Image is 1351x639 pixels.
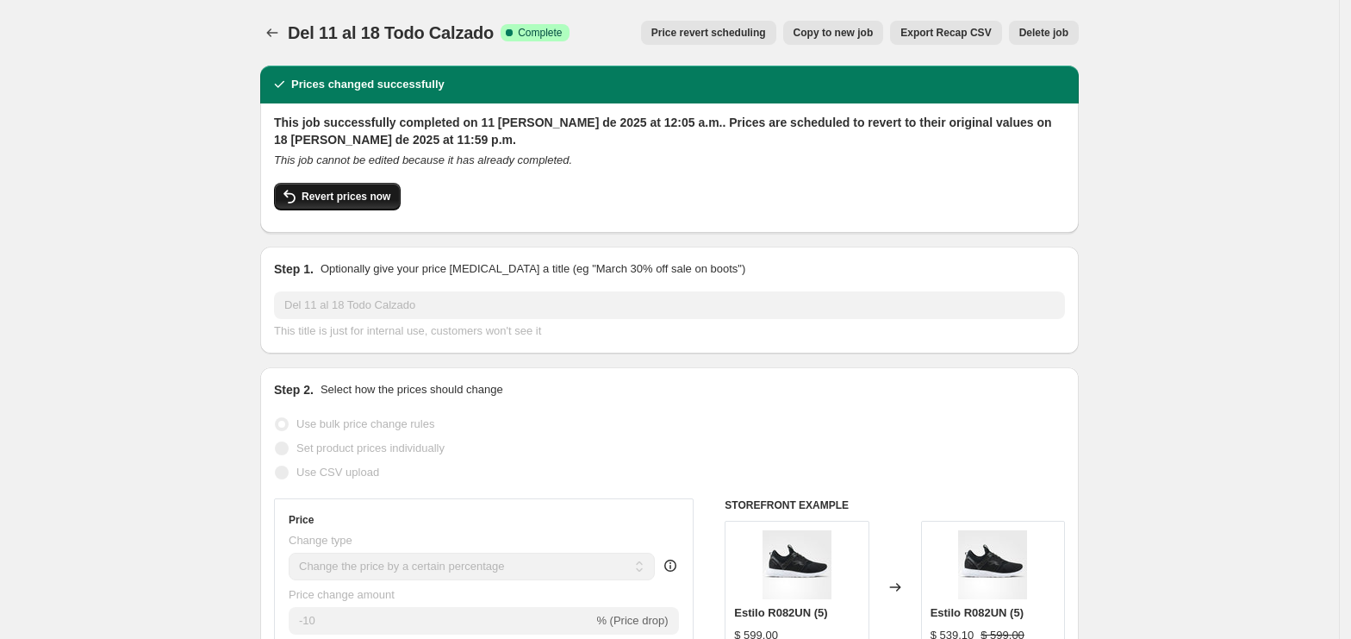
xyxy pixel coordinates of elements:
span: Set product prices individually [296,442,445,454]
span: Price revert scheduling [651,26,766,40]
span: Del 11 al 18 Todo Calzado [288,23,494,42]
h3: Price [289,513,314,527]
h2: Step 1. [274,260,314,278]
button: Price revert scheduling [641,21,776,45]
p: Optionally give your price [MEDICAL_DATA] a title (eg "March 30% off sale on boots") [321,260,745,278]
span: Use bulk price change rules [296,417,434,430]
span: Export Recap CSV [900,26,991,40]
span: Price change amount [289,588,395,601]
button: Delete job [1009,21,1079,45]
h6: STOREFRONT EXAMPLE [725,498,1065,512]
p: Select how the prices should change [321,381,503,398]
h2: Prices changed successfully [291,76,445,93]
span: Delete job [1019,26,1068,40]
input: 30% off holiday sale [274,291,1065,319]
img: R082UN-EXTERNO_80x.jpg [958,530,1027,599]
button: Price change jobs [260,21,284,45]
h2: Step 2. [274,381,314,398]
span: % (Price drop) [596,614,668,627]
span: Estilo R082UN (5) [734,606,827,619]
span: Copy to new job [794,26,874,40]
button: Export Recap CSV [890,21,1001,45]
button: Copy to new job [783,21,884,45]
span: Revert prices now [302,190,390,204]
h2: This job successfully completed on 11 [PERSON_NAME] de 2025 at 12:05 a.m.. Prices are scheduled t... [274,114,1065,148]
span: This title is just for internal use, customers won't see it [274,324,541,337]
input: -15 [289,607,593,635]
span: Estilo R082UN (5) [931,606,1024,619]
span: Use CSV upload [296,466,379,479]
span: Complete [518,26,562,40]
i: This job cannot be edited because it has already completed. [274,153,572,166]
img: R082UN-EXTERNO_80x.jpg [763,530,831,599]
div: help [662,557,679,574]
span: Change type [289,534,352,547]
button: Revert prices now [274,183,401,210]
